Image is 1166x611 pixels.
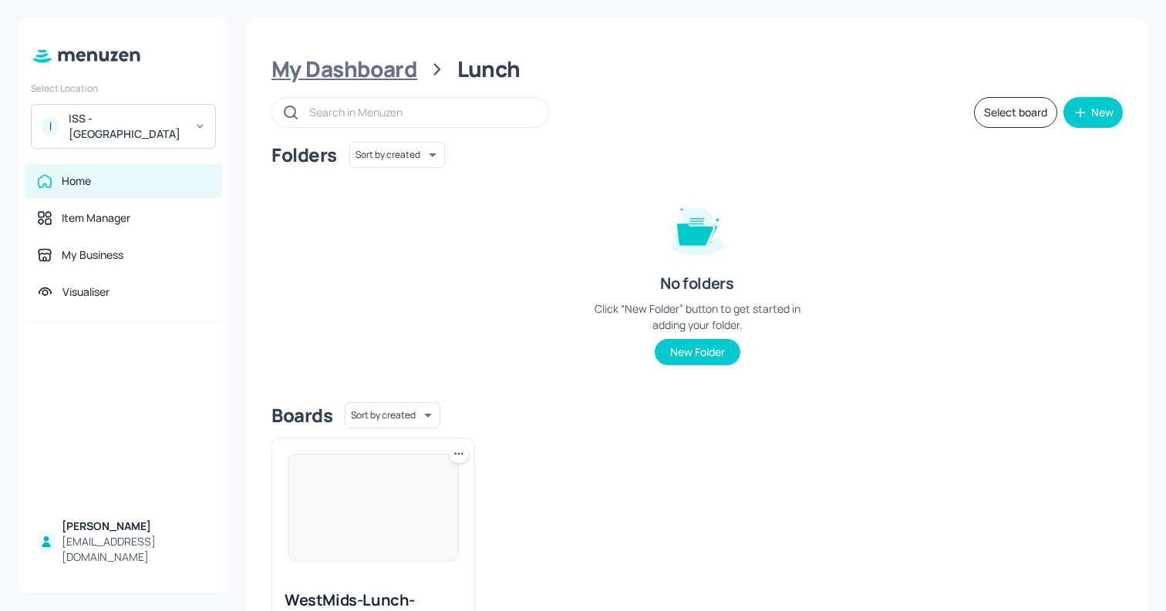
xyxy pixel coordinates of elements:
div: Lunch [457,55,521,83]
button: New [1063,97,1123,128]
div: Click “New Folder” button to get started in adding your folder. [581,300,813,333]
div: [PERSON_NAME] [62,519,210,534]
div: My Business [62,247,123,263]
input: Search in Menuzen [309,101,533,123]
div: Home [62,173,91,189]
div: ISS - [GEOGRAPHIC_DATA] [69,111,185,142]
div: Select Location [31,82,216,95]
button: New Folder [655,339,740,365]
div: Sort by created [349,139,445,170]
img: folder-empty [659,190,736,267]
div: I [41,117,59,136]
div: No folders [660,273,733,294]
div: [EMAIL_ADDRESS][DOMAIN_NAME] [62,534,210,565]
div: New [1091,107,1114,118]
div: Boards [271,403,332,428]
div: Sort by created [345,400,440,431]
button: Select board [974,97,1057,128]
div: Folders [271,143,337,167]
div: Item Manager [62,210,130,226]
div: My Dashboard [271,55,417,83]
div: Visualiser [62,284,110,300]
